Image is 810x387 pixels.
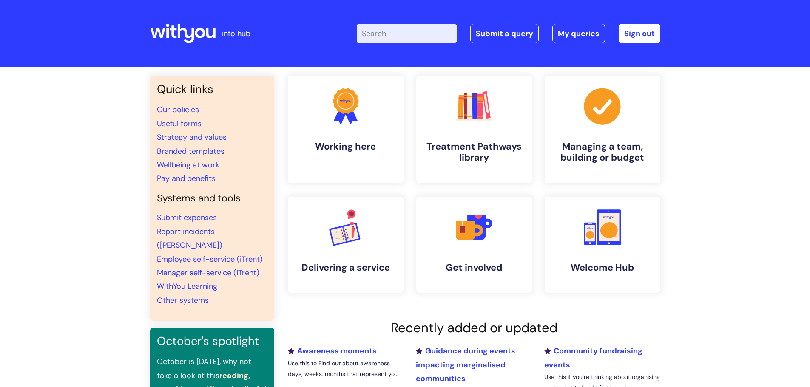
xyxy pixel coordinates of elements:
[545,76,660,183] a: Managing a team, building or budget
[544,346,642,370] a: Community fundraising events
[357,24,660,43] div: | -
[288,320,660,336] h2: Recently added or updated
[545,197,660,293] a: Welcome Hub
[157,281,217,291] a: WithYou Learning
[551,141,654,164] h4: Managing a team, building or budget
[157,334,267,348] h3: October's spotlight
[619,24,660,43] a: Sign out
[416,76,532,183] a: Treatment Pathways library
[288,346,377,356] a: Awareness moments
[295,141,397,152] h4: Working here
[423,262,525,273] h4: Get involved
[295,262,397,273] h4: Delivering a service
[157,105,199,115] a: Our policies
[157,146,225,156] a: Branded templates
[157,132,227,142] a: Strategy and values
[288,358,404,379] p: Use this to Find out about awareness days, weeks, months that represent yo...
[222,27,250,40] p: info hub
[157,82,267,96] h3: Quick links
[157,119,202,129] a: Useful forms
[157,295,209,305] a: Other systems
[416,197,532,293] a: Get involved
[288,76,404,183] a: Working here
[357,24,457,43] input: Search
[416,346,515,384] a: Guidance during events impacting marginalised communities
[470,24,539,43] a: Submit a query
[157,268,259,278] a: Manager self-service (iTrent)
[552,24,605,43] a: My queries
[288,197,404,293] a: Delivering a service
[551,262,654,273] h4: Welcome Hub
[157,254,263,264] a: Employee self-service (iTrent)
[157,192,267,204] h4: Systems and tools
[423,141,525,164] h4: Treatment Pathways library
[157,173,216,184] a: Pay and benefits
[157,226,222,250] a: Report incidents ([PERSON_NAME])
[157,212,217,223] a: Submit expenses
[157,160,219,170] a: Wellbeing at work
